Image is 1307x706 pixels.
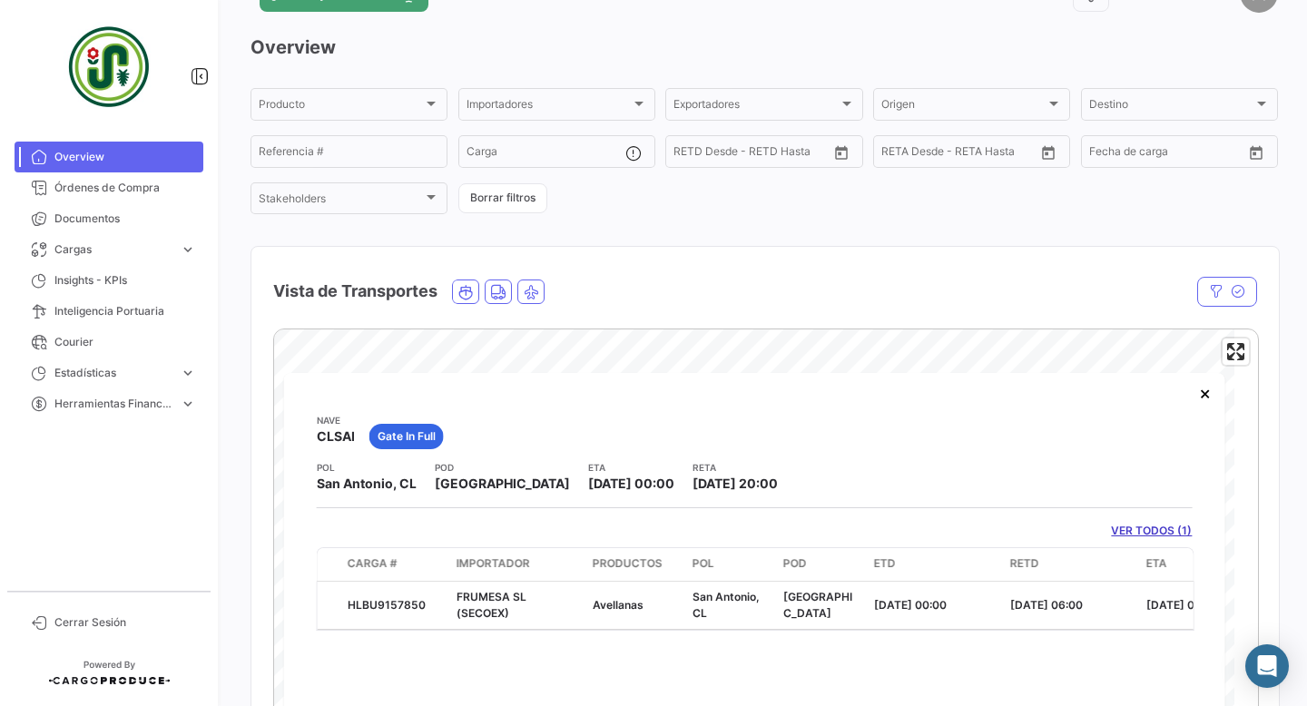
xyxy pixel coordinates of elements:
[1035,139,1062,166] button: Open calendar
[927,148,1000,161] input: Hasta
[685,548,776,581] datatable-header-cell: POL
[64,22,154,113] img: 09eb5b32-e659-4764-be0d-2e13a6635bbc.jpeg
[719,148,792,161] input: Hasta
[1223,338,1249,365] button: Enter fullscreen
[54,149,196,165] span: Overview
[874,555,896,572] span: ETD
[518,280,544,303] button: Air
[340,548,449,581] datatable-header-cell: Carga #
[593,598,644,612] span: Avellanas
[54,614,196,631] span: Cerrar Sesión
[449,548,585,581] datatable-header-cell: Importador
[54,334,196,350] span: Courier
[1146,555,1167,572] span: ETA
[1245,644,1289,688] div: Abrir Intercom Messenger
[54,241,172,258] span: Cargas
[776,548,867,581] datatable-header-cell: POD
[15,172,203,203] a: Órdenes de Compra
[435,475,570,493] span: [GEOGRAPHIC_DATA]
[54,365,172,381] span: Estadísticas
[251,34,1278,60] h3: Overview
[54,272,196,289] span: Insights - KPIs
[378,428,436,445] span: Gate In Full
[828,139,855,166] button: Open calendar
[1111,523,1192,539] a: VER TODOS (1)
[54,303,196,319] span: Inteligencia Portuaria
[180,365,196,381] span: expand_more
[588,460,674,475] app-card-info-title: ETA
[180,241,196,258] span: expand_more
[874,598,947,612] span: [DATE] 00:00
[457,555,530,572] span: Importador
[317,460,417,475] app-card-info-title: POL
[435,460,570,475] app-card-info-title: POD
[1139,548,1275,581] datatable-header-cell: ETA
[180,396,196,412] span: expand_more
[693,555,714,572] span: POL
[457,590,526,620] span: FRUMESA SL (SECOEX)
[15,265,203,296] a: Insights - KPIs
[15,327,203,358] a: Courier
[273,279,437,304] h4: Vista de Transportes
[259,195,423,208] span: Stakeholders
[54,211,196,227] span: Documentos
[259,101,423,113] span: Producto
[881,148,914,161] input: Desde
[1003,548,1139,581] datatable-header-cell: RETD
[588,476,674,491] span: [DATE] 00:00
[317,427,355,446] span: CLSAI
[593,555,663,572] span: Productos
[317,475,417,493] span: San Antonio, CL
[15,142,203,172] a: Overview
[467,101,631,113] span: Importadores
[54,180,196,196] span: Órdenes de Compra
[783,555,807,572] span: POD
[783,590,852,620] span: [GEOGRAPHIC_DATA]
[693,590,760,620] span: San Antonio, CL
[673,101,838,113] span: Exportadores
[585,548,685,581] datatable-header-cell: Productos
[1010,598,1083,612] span: [DATE] 06:00
[15,296,203,327] a: Inteligencia Portuaria
[317,413,355,427] app-card-info-title: Nave
[867,548,1003,581] datatable-header-cell: ETD
[348,555,398,572] span: Carga #
[693,460,778,475] app-card-info-title: RETA
[1135,148,1208,161] input: Hasta
[453,280,478,303] button: Ocean
[15,203,203,234] a: Documentos
[458,183,547,213] button: Borrar filtros
[1186,375,1223,411] button: Close popup
[1010,555,1039,572] span: RETD
[673,148,706,161] input: Desde
[1089,148,1122,161] input: Desde
[1089,101,1253,113] span: Destino
[348,597,442,613] div: HLBU9157850
[1243,139,1270,166] button: Open calendar
[881,101,1046,113] span: Origen
[54,396,172,412] span: Herramientas Financieras
[486,280,511,303] button: Land
[693,476,778,491] span: [DATE] 20:00
[1146,598,1219,612] span: [DATE] 00:00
